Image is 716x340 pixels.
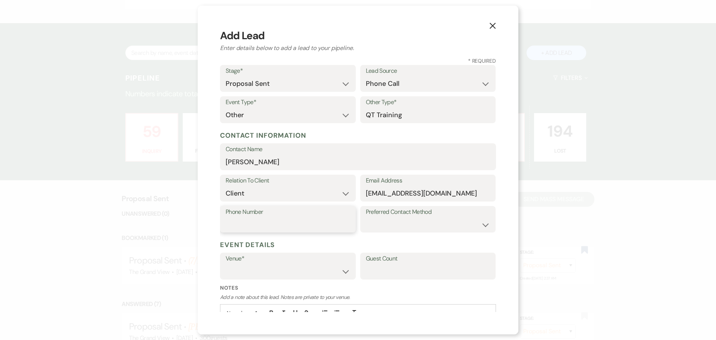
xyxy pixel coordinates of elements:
h2: Enter details below to add a lead to your pipeline. [220,44,496,53]
h5: Event Details [220,239,496,250]
label: Email Address [366,175,490,186]
label: Stage* [226,66,350,77]
label: Venue* [226,253,350,264]
h3: Add Lead [220,28,496,44]
label: Guest Count [366,253,490,264]
label: Other Type* [366,97,490,108]
label: Preferred Contact Method [366,207,490,218]
label: Phone Number [226,207,350,218]
label: Event Type* [226,97,350,108]
p: Add a note about this lead. Notes are private to your venue. [220,293,496,301]
label: Contact Name [226,144,490,155]
label: Notes [220,284,496,292]
h3: * Required [220,57,496,65]
label: Lead Source [366,66,490,77]
h5: Contact Information [220,130,496,141]
input: First and Last Name [226,155,490,169]
label: Relation To Client [226,175,350,186]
